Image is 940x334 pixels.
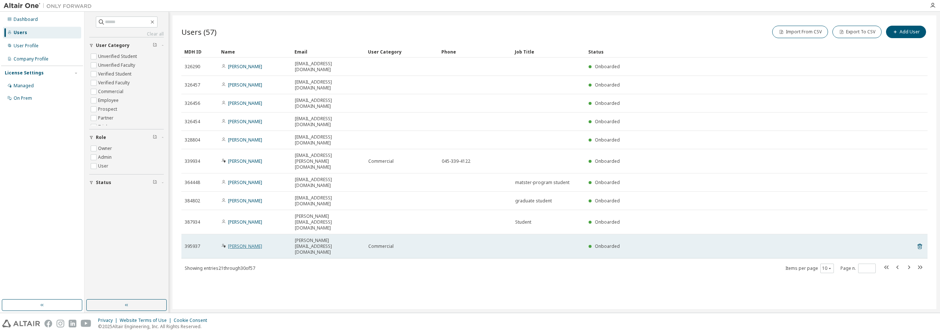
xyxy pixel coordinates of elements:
[96,135,106,140] span: Role
[153,43,157,48] span: Clear filter
[185,64,200,70] span: 326290
[98,144,113,153] label: Owner
[886,26,926,38] button: Add User
[295,195,362,207] span: [EMAIL_ADDRESS][DOMAIN_NAME]
[153,135,157,140] span: Clear filter
[81,320,91,327] img: youtube.svg
[840,264,876,273] span: Page n.
[98,318,120,323] div: Privacy
[96,43,130,48] span: User Category
[595,137,620,143] span: Onboarded
[595,100,620,106] span: Onboarded
[595,118,620,125] span: Onboarded
[185,82,200,88] span: 326457
[228,137,262,143] a: [PERSON_NAME]
[785,264,834,273] span: Items per page
[368,243,394,249] span: Commercial
[832,26,882,38] button: Export To CSV
[442,158,470,164] span: 045-339-4122
[295,98,362,109] span: [EMAIL_ADDRESS][DOMAIN_NAME]
[228,198,262,204] a: [PERSON_NAME]
[822,265,832,271] button: 10
[295,79,362,91] span: [EMAIL_ADDRESS][DOMAIN_NAME]
[228,179,262,186] a: [PERSON_NAME]
[96,180,111,186] span: Status
[515,180,570,186] span: matster-program student
[185,137,200,143] span: 328804
[185,265,255,271] span: Showing entries 21 through 30 of 57
[595,82,620,88] span: Onboarded
[368,46,435,58] div: User Category
[98,70,133,78] label: Verified Student
[295,177,362,188] span: [EMAIL_ADDRESS][DOMAIN_NAME]
[588,46,883,58] div: Status
[89,31,164,37] a: Clear all
[185,219,200,225] span: 387934
[515,46,582,58] div: Job Title
[368,158,394,164] span: Commercial
[185,243,200,249] span: 395937
[4,2,95,10] img: Altair One
[174,318,211,323] div: Cookie Consent
[14,43,39,49] div: User Profile
[515,219,531,225] span: Student
[295,213,362,231] span: [PERSON_NAME][EMAIL_ADDRESS][DOMAIN_NAME]
[98,52,138,61] label: Unverified Student
[595,198,620,204] span: Onboarded
[441,46,509,58] div: Phone
[228,63,262,70] a: [PERSON_NAME]
[57,320,64,327] img: instagram.svg
[515,198,552,204] span: graduate student
[14,95,32,101] div: On Prem
[228,118,262,125] a: [PERSON_NAME]
[295,116,362,128] span: [EMAIL_ADDRESS][DOMAIN_NAME]
[295,61,362,73] span: [EMAIL_ADDRESS][DOMAIN_NAME]
[98,114,115,122] label: Partner
[98,105,119,114] label: Prospect
[89,37,164,54] button: User Category
[98,78,131,87] label: Verified Faculty
[98,153,113,162] label: Admin
[98,87,125,96] label: Commercial
[595,63,620,70] span: Onboarded
[5,70,44,76] div: License Settings
[595,179,620,186] span: Onboarded
[221,46,289,58] div: Name
[14,30,27,36] div: Users
[120,318,174,323] div: Website Terms of Use
[98,122,109,131] label: Trial
[772,26,828,38] button: Import From CSV
[228,100,262,106] a: [PERSON_NAME]
[185,158,200,164] span: 339934
[228,158,262,164] a: [PERSON_NAME]
[184,46,215,58] div: MDH ID
[595,158,620,164] span: Onboarded
[295,238,362,255] span: [PERSON_NAME][EMAIL_ADDRESS][DOMAIN_NAME]
[595,219,620,225] span: Onboarded
[14,16,38,22] div: Dashboard
[89,129,164,146] button: Role
[294,46,362,58] div: Email
[2,320,40,327] img: altair_logo.svg
[153,180,157,186] span: Clear filter
[228,82,262,88] a: [PERSON_NAME]
[98,61,137,70] label: Unverified Faculty
[228,219,262,225] a: [PERSON_NAME]
[185,180,200,186] span: 364448
[228,243,262,249] a: [PERSON_NAME]
[295,134,362,146] span: [EMAIL_ADDRESS][DOMAIN_NAME]
[14,83,34,89] div: Managed
[185,119,200,125] span: 326454
[89,175,164,191] button: Status
[185,100,200,106] span: 326456
[14,56,48,62] div: Company Profile
[69,320,76,327] img: linkedin.svg
[98,96,120,105] label: Employee
[185,198,200,204] span: 384802
[98,162,110,170] label: User
[181,27,217,37] span: Users (57)
[98,323,211,330] p: © 2025 Altair Engineering, Inc. All Rights Reserved.
[44,320,52,327] img: facebook.svg
[595,243,620,249] span: Onboarded
[295,153,362,170] span: [EMAIL_ADDRESS][PERSON_NAME][DOMAIN_NAME]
